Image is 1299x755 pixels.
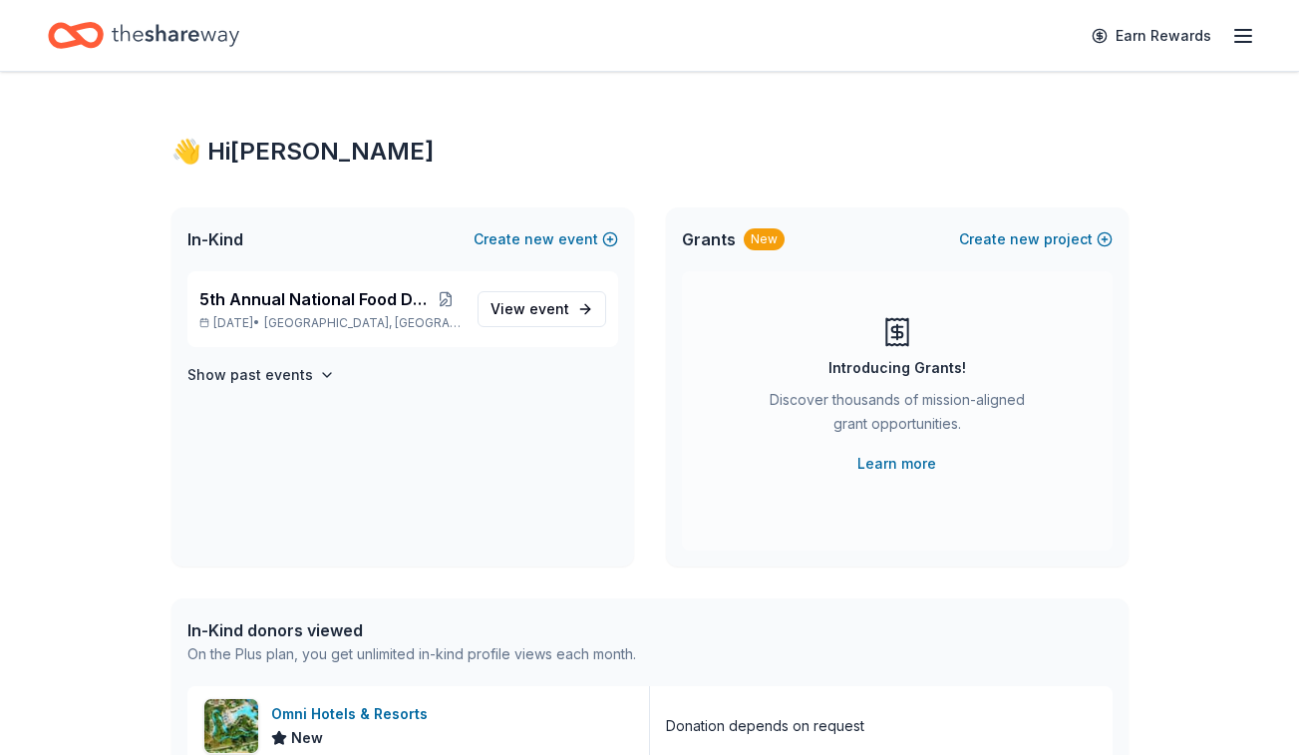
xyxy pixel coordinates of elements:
[271,702,436,726] div: Omni Hotels & Resorts
[48,12,239,59] a: Home
[762,388,1033,444] div: Discover thousands of mission-aligned grant opportunities.
[187,642,636,666] div: On the Plus plan, you get unlimited in-kind profile views each month.
[744,228,785,250] div: New
[171,136,1129,168] div: 👋 Hi [PERSON_NAME]
[524,227,554,251] span: new
[474,227,618,251] button: Createnewevent
[666,714,864,738] div: Donation depends on request
[264,315,461,331] span: [GEOGRAPHIC_DATA], [GEOGRAPHIC_DATA]
[490,297,569,321] span: View
[199,287,431,311] span: 5th Annual National Food Day Auction
[1010,227,1040,251] span: new
[291,726,323,750] span: New
[187,363,335,387] button: Show past events
[204,699,258,753] img: Image for Omni Hotels & Resorts
[682,227,736,251] span: Grants
[828,356,966,380] div: Introducing Grants!
[529,300,569,317] span: event
[187,363,313,387] h4: Show past events
[1080,18,1223,54] a: Earn Rewards
[187,227,243,251] span: In-Kind
[857,452,936,476] a: Learn more
[959,227,1113,251] button: Createnewproject
[478,291,606,327] a: View event
[187,618,636,642] div: In-Kind donors viewed
[199,315,462,331] p: [DATE] •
